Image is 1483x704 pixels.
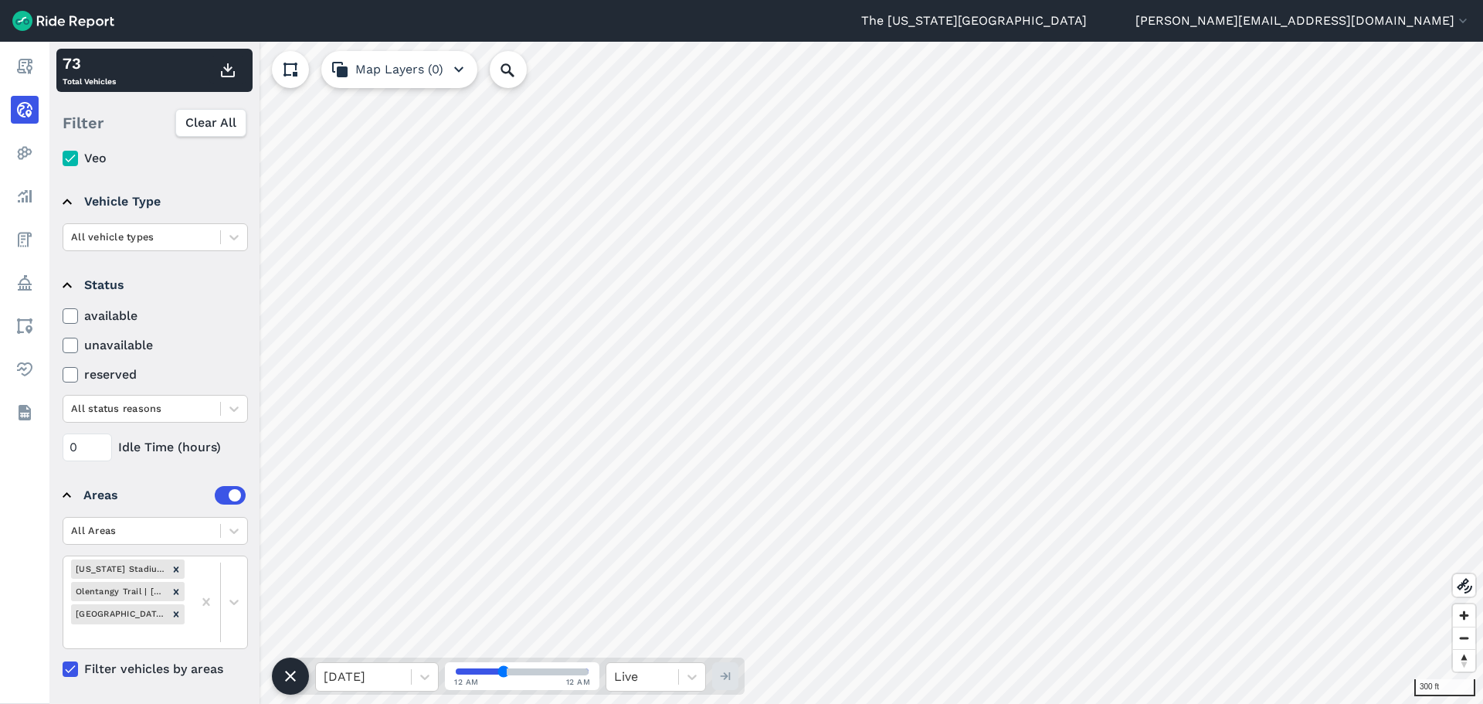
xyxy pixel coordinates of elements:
[168,582,185,601] div: Remove Olentangy Trail | Lane Ave to Herrick Dr
[83,486,246,505] div: Areas
[168,604,185,624] div: Remove St John Arena | Ice Rink | ROTC
[861,12,1087,30] a: The [US_STATE][GEOGRAPHIC_DATA]
[168,559,185,579] div: Remove Ohio Stadium Gameday
[63,149,248,168] label: Veo
[1414,679,1475,696] div: 300 ft
[11,312,39,340] a: Areas
[63,264,246,307] summary: Status
[175,109,246,137] button: Clear All
[63,52,116,75] div: 73
[63,434,248,461] div: Idle Time (hours)
[11,139,39,167] a: Heatmaps
[63,336,248,355] label: unavailable
[566,676,591,688] span: 12 AM
[71,559,168,579] div: [US_STATE] Stadium Gameday
[11,355,39,383] a: Health
[63,52,116,89] div: Total Vehicles
[321,51,477,88] button: Map Layers (0)
[63,366,248,384] label: reserved
[11,399,39,427] a: Datasets
[11,53,39,80] a: Report
[63,474,246,517] summary: Areas
[490,51,551,88] input: Search Location or Vehicles
[63,660,248,678] label: Filter vehicles by areas
[71,582,168,601] div: Olentangy Trail | [GEOGRAPHIC_DATA] to [PERSON_NAME] Dr
[1135,12,1471,30] button: [PERSON_NAME][EMAIL_ADDRESS][DOMAIN_NAME]
[11,226,39,253] a: Fees
[1453,649,1475,672] button: Reset bearing to north
[185,114,236,132] span: Clear All
[1453,627,1475,649] button: Zoom out
[12,11,114,31] img: Ride Report
[454,676,479,688] span: 12 AM
[1453,604,1475,627] button: Zoom in
[63,180,246,223] summary: Vehicle Type
[56,99,253,147] div: Filter
[11,96,39,124] a: Realtime
[49,42,1483,704] canvas: Map
[11,182,39,210] a: Analyze
[71,604,168,624] div: [GEOGRAPHIC_DATA][PERSON_NAME] | Ice Rink | ROTC
[11,269,39,297] a: Policy
[63,307,248,325] label: available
